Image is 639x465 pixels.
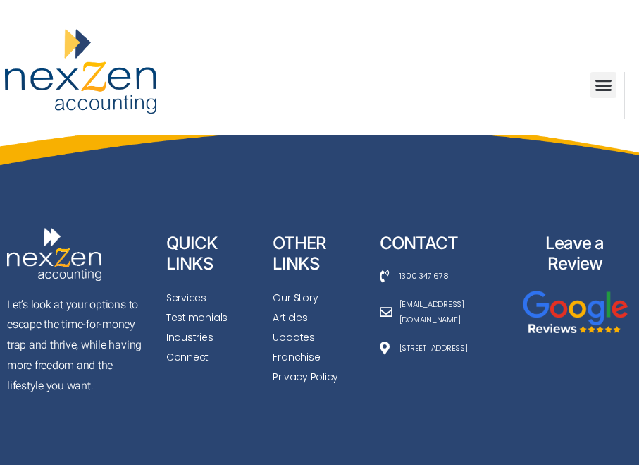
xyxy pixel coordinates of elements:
[273,288,318,308] span: Our Story
[166,288,206,308] span: Services
[166,347,209,367] span: Connect
[166,327,259,347] a: Industries
[166,234,259,274] h2: QUICK LINKS
[273,347,366,367] a: Franchise
[380,296,504,327] a: [EMAIL_ADDRESS][DOMAIN_NAME]
[273,288,366,308] a: Our Story
[166,308,259,327] a: Testimonials
[396,296,504,327] span: [EMAIL_ADDRESS][DOMAIN_NAME]
[590,72,616,99] div: Menu Toggle
[273,367,338,387] span: Privacy Policy
[380,340,504,356] a: [STREET_ADDRESS]
[273,347,320,367] span: Franchise
[396,268,449,284] span: 1300 347 678
[166,347,259,367] a: Connect
[7,295,145,397] p: Let’s look at your options to escape the time-for-money trap and thrive, while having more freedo...
[545,233,604,274] a: Leave a Review
[273,327,314,347] span: Updates
[396,340,468,356] span: [STREET_ADDRESS]
[273,367,366,387] a: Privacy Policy
[380,268,504,284] a: 1300 347 678
[273,308,366,327] a: Articles
[273,308,307,327] span: Articles
[166,308,228,327] span: Testimonials
[380,234,504,254] h2: CONTACT
[166,327,213,347] span: Industries
[273,327,366,347] a: Updates
[166,288,259,308] a: Services
[273,234,366,274] h2: OTHER LINKS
